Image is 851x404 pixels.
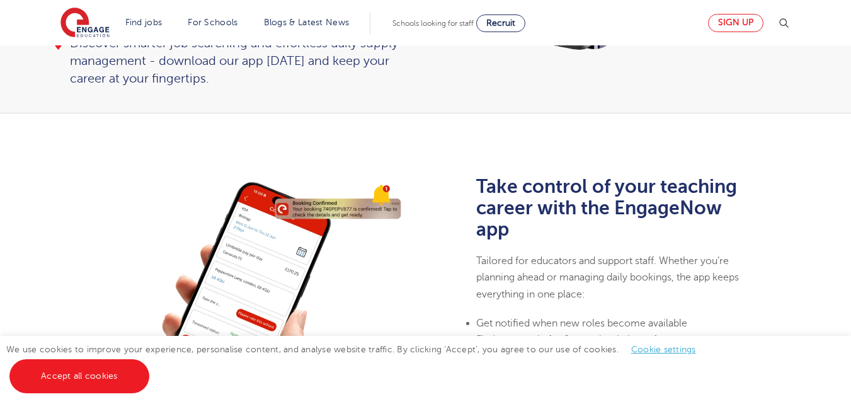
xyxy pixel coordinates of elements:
a: Find jobs [125,18,163,27]
span: Find a new role for September in just a few taps [476,334,691,345]
span: We use cookies to improve your experience, personalise content, and analyse website traffic. By c... [6,345,709,381]
img: Engage Education [60,8,110,39]
span: Get notified when new roles become available [476,318,687,329]
a: Cookie settings [631,345,696,354]
a: Blogs & Latest News [264,18,350,27]
a: For Schools [188,18,237,27]
a: Recruit [476,14,525,32]
a: Sign up [708,14,763,32]
span: Tailored for educators and support staff. Whether you’re planning ahead or managing daily booking... [476,255,739,300]
span: Schools looking for staff [392,19,474,28]
div: Discover smarter job searching and effortless daily supply management - download our app [DATE] a... [53,35,413,88]
span: Recruit [486,18,515,28]
b: Take control of your teaching career with the EngageNow app [476,176,737,240]
a: Accept all cookies [9,359,149,393]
